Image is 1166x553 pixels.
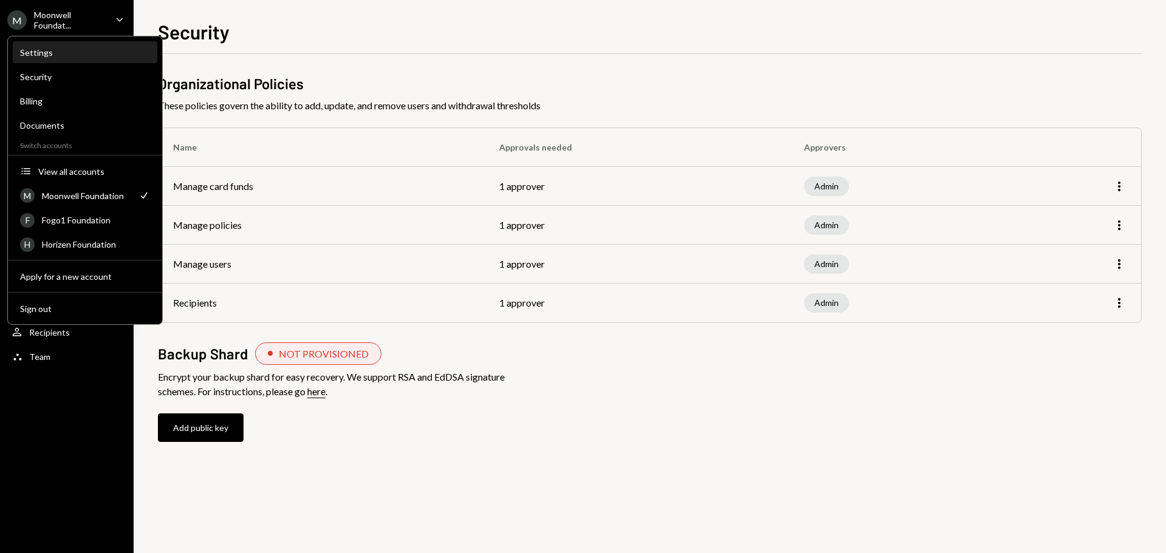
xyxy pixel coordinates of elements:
a: Security [13,66,157,87]
button: View all accounts [13,161,157,183]
div: M [20,188,35,203]
div: Admin [804,293,849,313]
div: View all accounts [38,166,150,177]
a: Documents [13,114,157,136]
button: Add public key [158,413,244,442]
th: Approvals needed [485,128,789,167]
div: Moonwell Foundat... [34,10,106,30]
h1: Security [158,19,230,44]
a: Team [7,345,126,367]
div: Settings [20,47,150,58]
button: Sign out [13,298,157,320]
div: Recipients [29,327,70,338]
td: 1 approver [485,245,789,283]
td: Manage users [159,245,485,283]
a: here [307,385,326,398]
div: Billing [20,96,150,106]
th: Name [159,128,485,167]
div: Switch accounts [8,138,162,150]
a: Billing [13,90,157,112]
div: Admin [804,177,849,196]
div: Admin [804,215,849,235]
a: HHorizen Foundation [13,233,157,255]
div: Moonwell Foundation [42,191,131,201]
div: Admin [804,254,849,274]
td: Recipients [159,283,485,322]
td: Manage card funds [159,167,485,206]
div: NOT PROVISIONED [279,348,369,359]
div: Encrypt your backup shard for easy recovery. We support RSA and EdDSA signature schemes. For inst... [158,370,505,399]
button: Apply for a new account [13,266,157,288]
div: F [20,213,35,228]
a: Settings [13,41,157,63]
h2: Organizational Policies [158,73,304,93]
span: These policies govern the ability to add, update, and remove users and withdrawal thresholds [158,98,1142,113]
div: M [7,10,27,30]
a: Recipients [7,321,126,343]
h2: Backup Shard [158,344,248,364]
th: Approvers [789,128,1011,167]
div: H [20,237,35,252]
a: FFogo1 Foundation [13,209,157,231]
div: Fogo1 Foundation [42,215,150,225]
td: 1 approver [485,283,789,322]
div: Security [20,72,150,82]
div: Horizen Foundation [42,239,150,249]
div: Team [29,351,50,362]
div: Apply for a new account [20,271,150,282]
div: Documents [20,120,150,131]
div: Sign out [20,304,150,314]
td: 1 approver [485,206,789,245]
td: 1 approver [485,167,789,206]
td: Manage policies [159,206,485,245]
